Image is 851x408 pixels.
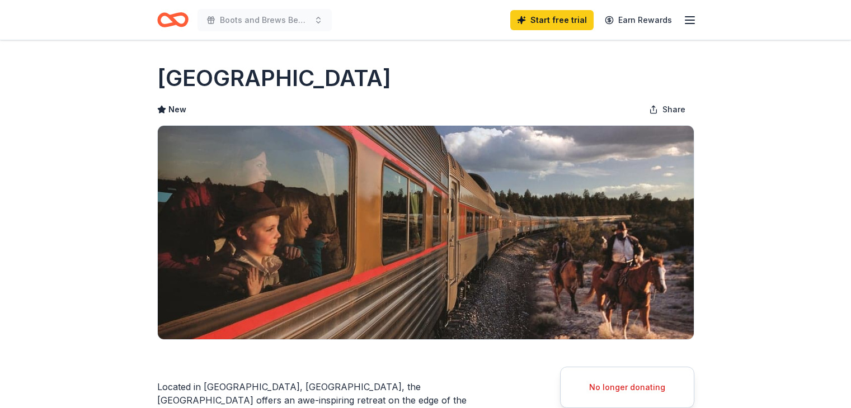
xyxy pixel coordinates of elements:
[662,103,685,116] span: Share
[198,9,332,31] button: Boots and Brews Benefit Gala
[574,381,680,394] div: No longer donating
[158,126,694,339] img: Image for Grand Canyon Railway & Hotel
[157,63,391,94] h1: [GEOGRAPHIC_DATA]
[157,7,189,33] a: Home
[510,10,594,30] a: Start free trial
[640,98,694,121] button: Share
[168,103,186,116] span: New
[598,10,679,30] a: Earn Rewards
[220,13,309,27] span: Boots and Brews Benefit Gala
